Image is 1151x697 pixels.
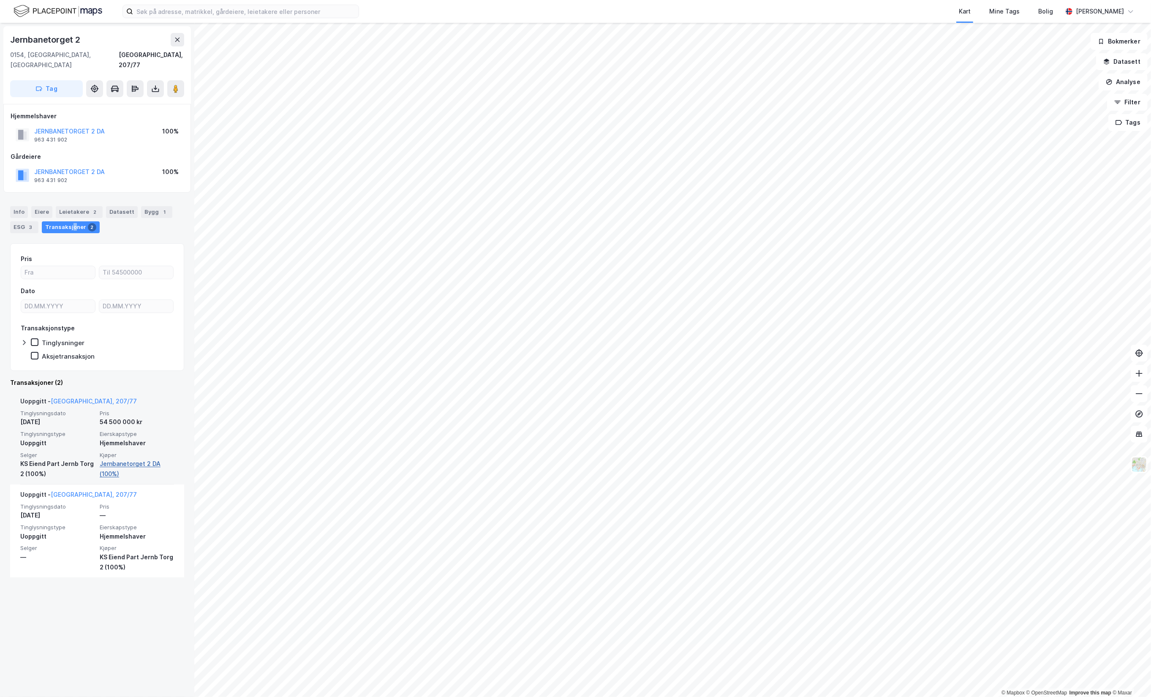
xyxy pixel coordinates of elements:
[20,438,95,448] div: Uoppgitt
[42,221,100,233] div: Transaksjoner
[56,206,103,218] div: Leietakere
[100,452,174,459] span: Kjøper
[20,490,137,503] div: Uoppgitt -
[162,126,179,136] div: 100%
[20,531,95,542] div: Uoppgitt
[100,430,174,438] span: Eierskapstype
[21,300,95,313] input: DD.MM.YYYY
[1109,656,1151,697] iframe: Chat Widget
[51,491,137,498] a: [GEOGRAPHIC_DATA], 207/77
[11,152,184,162] div: Gårdeiere
[42,339,84,347] div: Tinglysninger
[100,438,174,448] div: Hjemmelshaver
[21,323,75,333] div: Transaksjonstype
[100,545,174,552] span: Kjøper
[959,6,971,16] div: Kart
[20,552,95,562] div: —
[161,208,169,216] div: 1
[119,50,184,70] div: [GEOGRAPHIC_DATA], 207/77
[1131,457,1147,473] img: Z
[42,352,95,360] div: Aksjetransaksjon
[20,524,95,531] span: Tinglysningstype
[51,398,137,405] a: [GEOGRAPHIC_DATA], 207/77
[20,459,95,479] div: KS Eiend Part Jernb Torg 2 (100%)
[10,206,28,218] div: Info
[10,33,82,46] div: Jernbanetorget 2
[1001,690,1025,696] a: Mapbox
[100,510,174,520] div: —
[11,111,184,121] div: Hjemmelshaver
[100,531,174,542] div: Hjemmelshaver
[1108,114,1148,131] button: Tags
[20,430,95,438] span: Tinglysningstype
[20,545,95,552] span: Selger
[133,5,359,18] input: Søk på adresse, matrikkel, gårdeiere, leietakere eller personer
[21,286,35,296] div: Dato
[1091,33,1148,50] button: Bokmerker
[100,524,174,531] span: Eierskapstype
[20,503,95,510] span: Tinglysningsdato
[1096,53,1148,70] button: Datasett
[1038,6,1053,16] div: Bolig
[10,80,83,97] button: Tag
[21,254,32,264] div: Pris
[1107,94,1148,111] button: Filter
[10,50,119,70] div: 0154, [GEOGRAPHIC_DATA], [GEOGRAPHIC_DATA]
[27,223,35,231] div: 3
[1076,6,1124,16] div: [PERSON_NAME]
[141,206,172,218] div: Bygg
[100,410,174,417] span: Pris
[20,396,137,410] div: Uoppgitt -
[34,136,67,143] div: 963 431 902
[162,167,179,177] div: 100%
[100,503,174,510] span: Pris
[1099,74,1148,90] button: Analyse
[20,417,95,427] div: [DATE]
[31,206,52,218] div: Eiere
[34,177,67,184] div: 963 431 902
[106,206,138,218] div: Datasett
[10,378,184,388] div: Transaksjoner (2)
[20,410,95,417] span: Tinglysningsdato
[21,266,95,279] input: Fra
[100,417,174,427] div: 54 500 000 kr
[989,6,1020,16] div: Mine Tags
[20,510,95,520] div: [DATE]
[99,300,173,313] input: DD.MM.YYYY
[1069,690,1111,696] a: Improve this map
[100,552,174,572] div: KS Eiend Part Jernb Torg 2 (100%)
[10,221,38,233] div: ESG
[1026,690,1067,696] a: OpenStreetMap
[100,459,174,479] a: Jernbanetorget 2 DA (100%)
[91,208,99,216] div: 2
[88,223,96,231] div: 2
[20,452,95,459] span: Selger
[99,266,173,279] input: Til 54500000
[14,4,102,19] img: logo.f888ab2527a4732fd821a326f86c7f29.svg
